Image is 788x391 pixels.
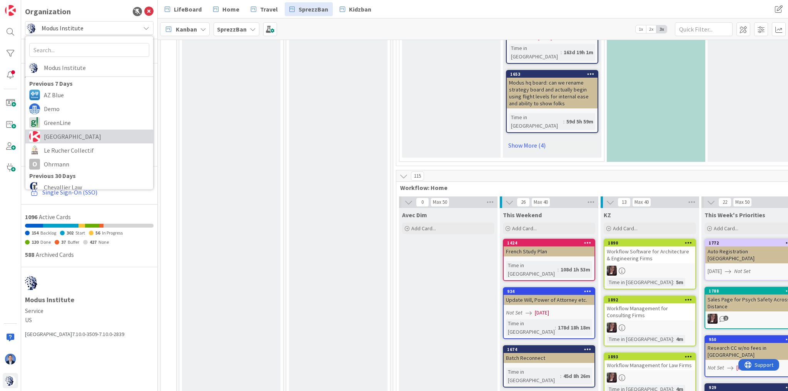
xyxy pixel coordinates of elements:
[27,23,38,33] img: avatar
[25,88,153,102] a: avatarAZ Blue
[25,296,154,304] h1: Modus Institute
[607,278,673,286] div: Time in [GEOGRAPHIC_DATA]
[608,354,695,359] div: 1893
[604,211,611,219] span: KZ
[29,62,40,73] img: avatar
[174,5,202,14] span: LifeBoard
[44,181,149,193] span: Chevallier Law
[29,43,149,57] input: Search...
[607,323,617,333] img: TD
[25,330,154,338] div: [GEOGRAPHIC_DATA] 7.10.0-3509-7.10.0-2839
[608,297,695,303] div: 1892
[504,346,594,363] div: 1674Batch Reconnect
[16,1,35,10] span: Support
[714,225,738,232] span: Add Card...
[517,198,530,207] span: 26
[222,5,239,14] span: Home
[613,225,638,232] span: Add Card...
[559,265,592,274] div: 108d 1h 53m
[506,368,560,384] div: Time in [GEOGRAPHIC_DATA]
[607,373,617,383] img: TD
[636,25,646,33] span: 1x
[285,2,333,16] a: SprezzBan
[561,48,562,57] span: :
[67,230,73,236] span: 302
[90,239,97,245] span: 427
[674,335,685,343] div: 4m
[604,353,695,360] div: 1893
[504,295,594,305] div: Update Will, Power of Attorney etc.
[673,335,674,343] span: :
[504,246,594,256] div: French Study Plan
[29,145,40,156] img: avatar
[40,230,56,236] span: Backlog
[708,364,724,371] i: Not Set
[562,48,595,57] div: 163d 19h 1m
[674,278,685,286] div: 5m
[503,287,595,339] a: 934Update Will, Power of Attorney etc.Not Set[DATE]Time in [GEOGRAPHIC_DATA]:178d 18h 18m
[160,2,206,16] a: LifeBoard
[42,23,136,33] span: Modus Institute
[25,212,154,221] div: Active Cards
[506,309,523,316] i: Not Set
[25,130,153,143] a: avatar[GEOGRAPHIC_DATA]
[506,319,555,336] div: Time in [GEOGRAPHIC_DATA]
[217,25,247,33] b: SprezzBan
[25,213,37,221] span: 1096
[708,314,718,324] img: TD
[25,306,154,315] span: Service
[29,159,40,170] div: O
[504,346,594,353] div: 1674
[504,288,594,295] div: 934
[604,296,696,346] a: 1892Workflow Management for Consulting FirmsTDTime in [GEOGRAPHIC_DATA]:4m
[604,239,696,290] a: 1890Workflow Software for Architecture & Engineering FirmsTDTime in [GEOGRAPHIC_DATA]:5m
[5,375,16,386] img: avatar
[32,230,38,236] span: 154
[25,275,40,290] img: avatar
[40,239,51,245] span: Done
[507,71,598,108] div: 1653Modus hq board: can we rename strategy board and actually begin using flight levels for inter...
[507,347,594,352] div: 1674
[349,5,371,14] span: Kidzban
[95,230,100,236] span: 56
[618,198,631,207] span: 13
[634,200,649,204] div: Max 40
[402,211,427,219] span: Avec Dim
[556,323,592,332] div: 178d 18h 18m
[735,200,750,204] div: Max 50
[506,139,598,151] a: Show More (4)
[558,265,559,274] span: :
[44,62,149,73] span: Modus Institute
[555,323,556,332] span: :
[25,250,154,259] div: Archived Cards
[604,240,695,263] div: 1890Workflow Software for Architecture & Engineering Firms
[604,303,695,320] div: Workflow Management for Consulting Firms
[705,211,765,219] span: This Week's Priorities
[25,180,153,194] a: avatarChevallier Law
[433,200,447,204] div: Max 50
[675,22,733,36] input: Quick Filter...
[44,158,149,170] span: Ohrmann
[102,230,123,236] span: In Progress
[503,239,595,281] a: 1424French Study PlanTime in [GEOGRAPHIC_DATA]:108d 1h 53m
[25,116,153,130] a: avatarGreenLine
[718,198,731,207] span: 22
[5,354,16,364] img: DP
[509,113,563,130] div: Time in [GEOGRAPHIC_DATA]
[504,353,594,363] div: Batch Reconnect
[723,316,728,321] span: 1
[510,72,598,77] div: 1653
[504,288,594,305] div: 934Update Will, Power of Attorney etc.
[507,289,594,294] div: 934
[734,268,751,275] i: Not Set
[416,198,429,207] span: 0
[25,251,34,258] span: 588
[604,360,695,370] div: Workflow Management for Law Firms
[29,182,40,193] img: avatar
[5,5,16,16] img: Visit kanbanzone.com
[25,315,154,324] span: US
[299,5,328,14] span: SprezzBan
[61,239,66,245] span: 37
[563,117,564,126] span: :
[335,2,376,16] a: Kidzban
